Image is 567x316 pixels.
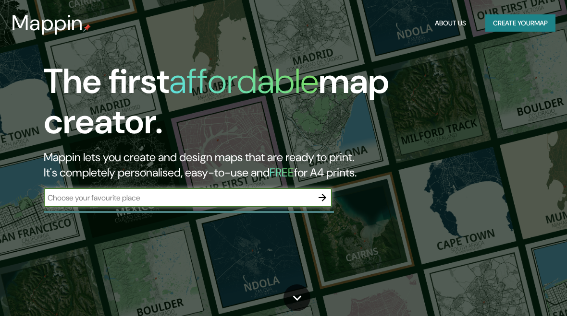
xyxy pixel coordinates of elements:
button: Create yourmap [485,14,555,32]
h1: affordable [169,59,319,104]
button: About Us [431,14,470,32]
h5: FREE [270,165,294,180]
h1: The first map creator. [44,61,497,150]
h3: Mappin [12,11,83,35]
input: Choose your favourite place [44,192,313,203]
h2: Mappin lets you create and design maps that are ready to print. It's completely personalised, eas... [44,150,497,180]
img: mappin-pin [83,24,91,32]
